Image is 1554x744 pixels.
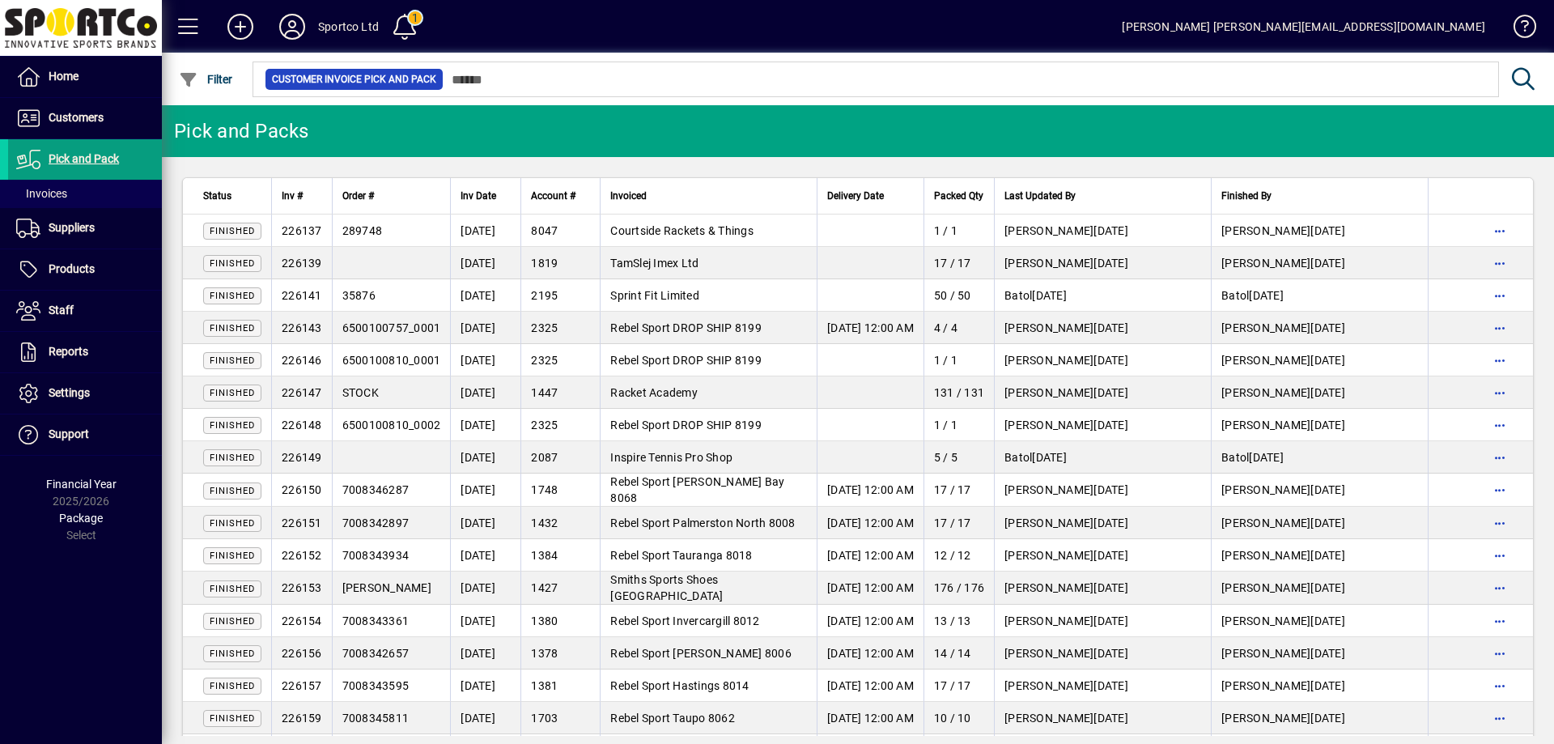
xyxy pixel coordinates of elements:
[1004,679,1093,692] span: [PERSON_NAME]
[49,70,79,83] span: Home
[817,637,923,670] td: [DATE] 12:00 AM
[994,312,1211,344] td: [DATE]
[49,386,90,399] span: Settings
[1487,412,1513,438] button: More options
[210,226,255,236] span: Finished
[8,415,162,455] a: Support
[450,637,520,670] td: [DATE]
[923,539,994,572] td: 12 / 12
[282,517,322,529] span: 226151
[923,344,994,376] td: 1 / 1
[461,187,511,205] div: Inv Date
[610,321,762,334] span: Rebel Sport DROP SHIP 8199
[210,388,255,398] span: Finished
[610,647,792,660] span: Rebel Sport [PERSON_NAME] 8006
[450,215,520,247] td: [DATE]
[450,474,520,507] td: [DATE]
[282,289,322,302] span: 226141
[342,187,374,205] span: Order #
[531,647,558,660] span: 1378
[923,572,994,605] td: 176 / 176
[1211,279,1428,312] td: [DATE]
[8,373,162,414] a: Settings
[450,344,520,376] td: [DATE]
[282,581,322,594] span: 226153
[610,517,795,529] span: Rebel Sport Palmerston North 8008
[1221,679,1310,692] span: [PERSON_NAME]
[610,679,749,692] span: Rebel Sport Hastings 8014
[1211,344,1428,376] td: [DATE]
[610,712,735,725] span: Rebel Sport Taupo 8062
[450,376,520,409] td: [DATE]
[210,355,255,366] span: Finished
[1211,507,1428,539] td: [DATE]
[1211,441,1428,474] td: [DATE]
[610,451,732,464] span: Inspire Tennis Pro Shop
[610,289,699,302] span: Sprint Fit Limited
[923,702,994,734] td: 10 / 10
[210,258,255,269] span: Finished
[282,386,322,399] span: 226147
[450,605,520,637] td: [DATE]
[1211,605,1428,637] td: [DATE]
[342,419,441,432] span: 6500100810_0002
[994,702,1211,734] td: [DATE]
[1221,386,1310,399] span: [PERSON_NAME]
[1221,614,1310,627] span: [PERSON_NAME]
[610,549,752,562] span: Rebel Sport Tauranga 8018
[531,517,558,529] span: 1432
[450,247,520,279] td: [DATE]
[1221,483,1310,496] span: [PERSON_NAME]
[1487,705,1513,731] button: More options
[1487,380,1513,406] button: More options
[817,507,923,539] td: [DATE] 12:00 AM
[994,441,1211,474] td: [DATE]
[1487,347,1513,373] button: More options
[1004,712,1093,725] span: [PERSON_NAME]
[817,702,923,734] td: [DATE] 12:00 AM
[49,304,74,317] span: Staff
[342,517,410,529] span: 7008342897
[817,605,923,637] td: [DATE] 12:00 AM
[994,670,1211,702] td: [DATE]
[342,321,441,334] span: 6500100757_0001
[994,507,1211,539] td: [DATE]
[1004,187,1201,205] div: Last Updated By
[1221,712,1310,725] span: [PERSON_NAME]
[994,539,1211,572] td: [DATE]
[923,605,994,637] td: 13 / 13
[8,180,162,207] a: Invoices
[1487,283,1513,308] button: More options
[923,409,994,441] td: 1 / 1
[531,187,590,205] div: Account #
[46,478,117,491] span: Financial Year
[210,648,255,659] span: Finished
[1004,614,1093,627] span: [PERSON_NAME]
[923,507,994,539] td: 17 / 17
[994,344,1211,376] td: [DATE]
[531,419,558,432] span: 2325
[461,187,496,205] span: Inv Date
[282,354,322,367] span: 226146
[1221,451,1249,464] span: Batol
[282,549,322,562] span: 226152
[1501,3,1534,56] a: Knowledge Base
[1004,581,1093,594] span: [PERSON_NAME]
[342,581,431,594] span: [PERSON_NAME]
[210,713,255,724] span: Finished
[531,451,558,464] span: 2087
[8,57,162,97] a: Home
[49,111,104,124] span: Customers
[817,474,923,507] td: [DATE] 12:00 AM
[450,572,520,605] td: [DATE]
[1487,444,1513,470] button: More options
[1221,224,1310,237] span: [PERSON_NAME]
[531,289,558,302] span: 2195
[1004,289,1032,302] span: Batol
[531,712,558,725] span: 1703
[817,539,923,572] td: [DATE] 12:00 AM
[342,386,379,399] span: STOCK
[282,187,303,205] span: Inv #
[1004,517,1093,529] span: [PERSON_NAME]
[282,712,322,725] span: 226159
